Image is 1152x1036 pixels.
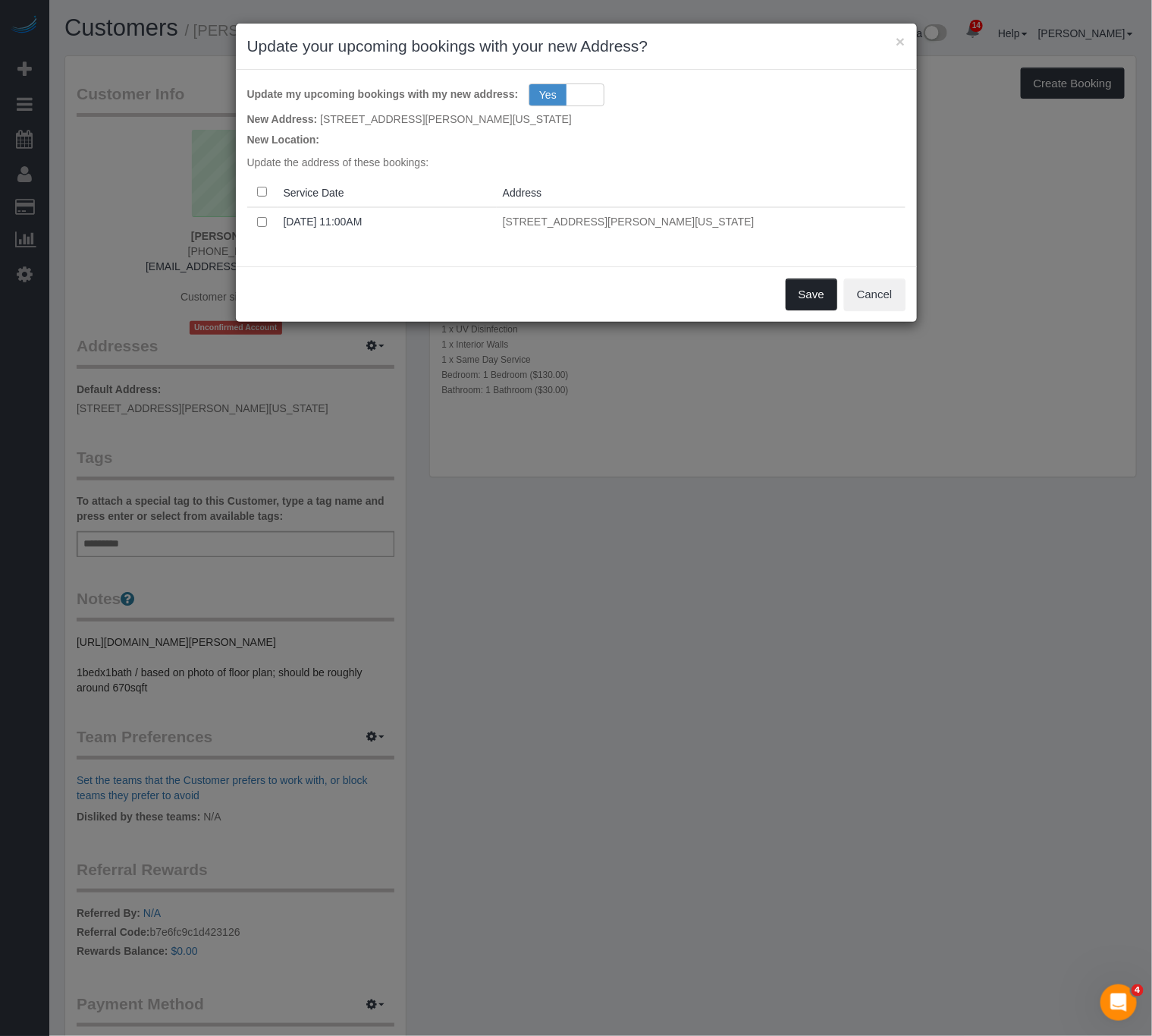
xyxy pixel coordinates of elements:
label: Update my upcoming bookings with my new address: [247,81,519,102]
th: Service Date [278,178,497,207]
td: Service Date [278,207,497,242]
span: [STREET_ADDRESS][PERSON_NAME][US_STATE] [320,113,572,125]
button: Cancel [844,279,906,310]
label: New Address: [247,106,318,127]
td: Address [497,207,906,242]
button: × [896,33,905,49]
h3: Update your upcoming bookings with your new Address? [247,35,906,58]
span: 4 [1132,984,1144,997]
iframe: Intercom live chat [1100,984,1137,1021]
th: Address [497,178,906,207]
p: Update the address of these bookings: [247,155,906,170]
p: [STREET_ADDRESS][PERSON_NAME][US_STATE] [503,214,899,229]
a: [DATE] 11:00AM [284,216,363,228]
span: Yes [529,84,567,105]
label: New Location: [247,127,320,147]
button: Save [786,279,837,310]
